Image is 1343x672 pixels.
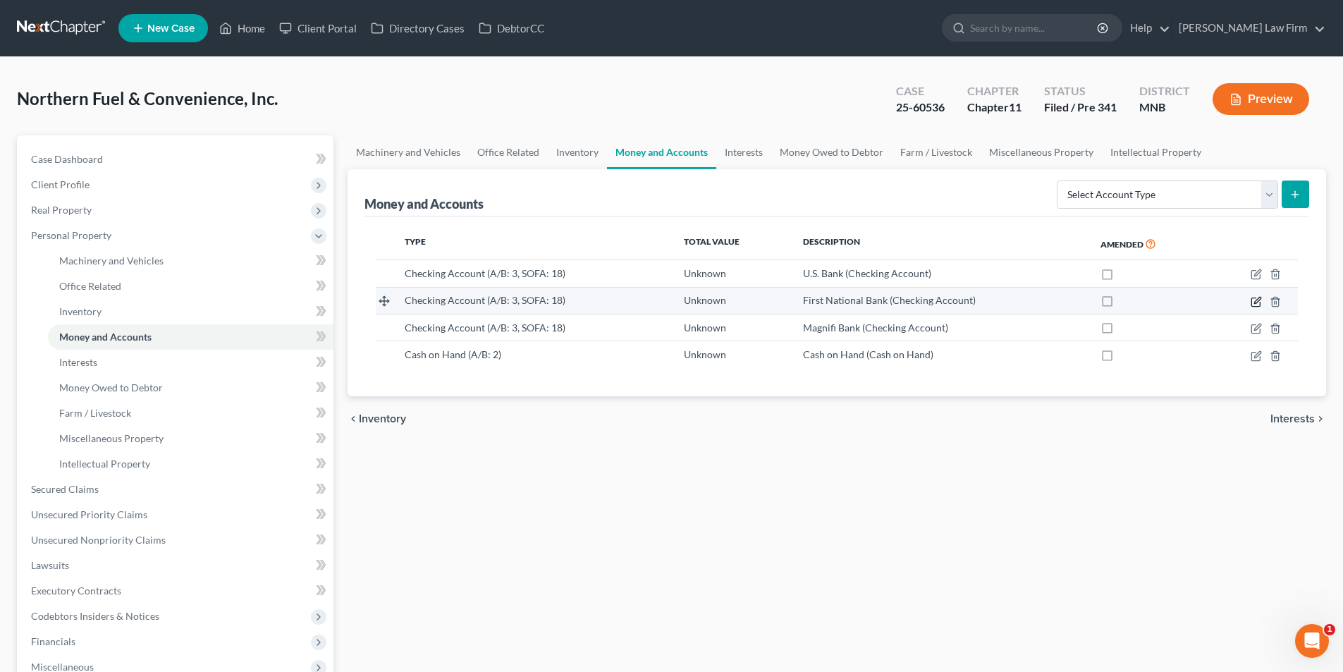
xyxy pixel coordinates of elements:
[1044,83,1117,99] div: Status
[1315,413,1326,424] i: chevron_right
[405,348,501,360] span: Cash on Hand (A/B: 2)
[803,348,933,360] span: Cash on Hand (Cash on Hand)
[31,534,166,546] span: Unsecured Nonpriority Claims
[684,267,726,279] span: Unknown
[684,348,726,360] span: Unknown
[59,255,164,267] span: Machinery and Vehicles
[48,426,333,451] a: Miscellaneous Property
[469,135,548,169] a: Office Related
[212,16,272,41] a: Home
[31,559,69,571] span: Lawsuits
[1270,413,1315,424] span: Interests
[348,413,359,424] i: chevron_left
[48,401,333,426] a: Farm / Livestock
[1295,624,1329,658] iframe: Intercom live chat
[1044,99,1117,116] div: Filed / Pre 341
[272,16,364,41] a: Client Portal
[607,135,716,169] a: Money and Accounts
[147,23,195,34] span: New Case
[1123,16,1170,41] a: Help
[48,324,333,350] a: Money and Accounts
[31,585,121,597] span: Executory Contracts
[684,322,726,334] span: Unknown
[59,356,97,368] span: Interests
[59,381,163,393] span: Money Owed to Debtor
[803,236,860,247] span: Description
[405,294,565,306] span: Checking Account (A/B: 3, SOFA: 18)
[59,407,131,419] span: Farm / Livestock
[970,15,1099,41] input: Search by name...
[31,178,90,190] span: Client Profile
[405,267,565,279] span: Checking Account (A/B: 3, SOFA: 18)
[1139,99,1190,116] div: MNB
[20,553,333,578] a: Lawsuits
[348,135,469,169] a: Machinery and Vehicles
[59,432,164,444] span: Miscellaneous Property
[548,135,607,169] a: Inventory
[1213,83,1309,115] button: Preview
[31,508,147,520] span: Unsecured Priority Claims
[20,147,333,172] a: Case Dashboard
[1102,135,1210,169] a: Intellectual Property
[1270,413,1326,424] button: Interests chevron_right
[364,16,472,41] a: Directory Cases
[896,99,945,116] div: 25-60536
[1139,83,1190,99] div: District
[1009,100,1022,114] span: 11
[59,458,150,470] span: Intellectual Property
[20,477,333,502] a: Secured Claims
[31,229,111,241] span: Personal Property
[684,236,740,247] span: Total Value
[31,610,159,622] span: Codebtors Insiders & Notices
[59,331,152,343] span: Money and Accounts
[48,350,333,375] a: Interests
[892,135,981,169] a: Farm / Livestock
[48,375,333,401] a: Money Owed to Debtor
[364,195,484,212] div: Money and Accounts
[967,83,1022,99] div: Chapter
[20,527,333,553] a: Unsecured Nonpriority Claims
[59,280,121,292] span: Office Related
[20,502,333,527] a: Unsecured Priority Claims
[17,88,278,109] span: Northern Fuel & Convenience, Inc.
[967,99,1022,116] div: Chapter
[405,236,426,247] span: Type
[716,135,771,169] a: Interests
[981,135,1102,169] a: Miscellaneous Property
[48,274,333,299] a: Office Related
[48,299,333,324] a: Inventory
[48,451,333,477] a: Intellectual Property
[771,135,892,169] a: Money Owed to Debtor
[684,294,726,306] span: Unknown
[59,305,102,317] span: Inventory
[803,322,948,334] span: Magnifi Bank (Checking Account)
[1172,16,1325,41] a: [PERSON_NAME] Law Firm
[31,204,92,216] span: Real Property
[803,267,931,279] span: U.S. Bank (Checking Account)
[1324,624,1335,635] span: 1
[896,83,945,99] div: Case
[348,413,406,424] button: chevron_left Inventory
[359,413,406,424] span: Inventory
[472,16,551,41] a: DebtorCC
[20,578,333,604] a: Executory Contracts
[1100,239,1143,250] span: Amended
[31,153,103,165] span: Case Dashboard
[803,294,976,306] span: First National Bank (Checking Account)
[48,248,333,274] a: Machinery and Vehicles
[405,322,565,334] span: Checking Account (A/B: 3, SOFA: 18)
[31,483,99,495] span: Secured Claims
[31,635,75,647] span: Financials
